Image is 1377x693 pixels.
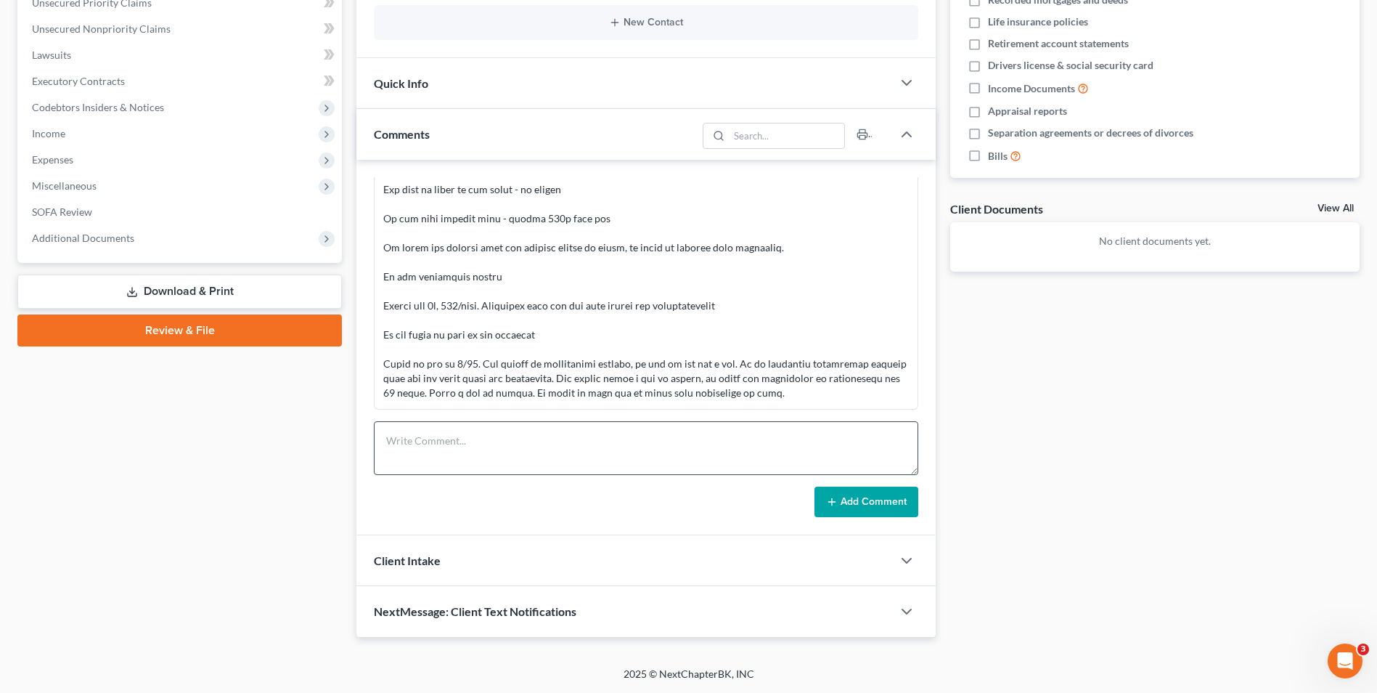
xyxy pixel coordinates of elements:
a: View All [1317,203,1354,214]
a: Unsecured Nonpriority Claims [20,16,342,42]
span: 3 [1357,644,1369,655]
span: Drivers license & social security card [988,58,1153,73]
span: Comments [374,127,430,141]
span: Life insurance policies [988,15,1088,29]
div: Client Documents [950,201,1043,216]
span: Bills [988,149,1008,163]
span: Separation agreements or decrees of divorces [988,126,1193,140]
a: Download & Print [17,275,342,309]
span: Quick Info [374,76,428,90]
span: Expenses [32,153,73,166]
a: SOFA Review [20,199,342,225]
a: Lawsuits [20,42,342,68]
a: Review & File [17,315,342,346]
span: Appraisal reports [988,104,1067,118]
span: Executory Contracts [32,75,125,87]
span: Codebtors Insiders & Notices [32,101,164,113]
span: Client Intake [374,554,441,567]
input: Search... [729,123,844,148]
p: No client documents yet. [962,234,1348,248]
span: Lawsuits [32,49,71,61]
span: Additional Documents [32,232,134,244]
span: Income [32,127,65,139]
span: Unsecured Nonpriority Claims [32,23,171,35]
button: Add Comment [814,487,918,517]
div: 2025 © NextChapterBK, INC [275,667,1103,693]
span: SOFA Review [32,206,92,218]
iframe: Intercom live chat [1328,644,1362,678]
a: Executory Contracts [20,68,342,94]
span: Income Documents [988,81,1075,96]
span: Retirement account statements [988,36,1129,51]
span: NextMessage: Client Text Notifications [374,604,576,618]
button: New Contact [385,17,907,28]
span: Miscellaneous [32,179,97,192]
